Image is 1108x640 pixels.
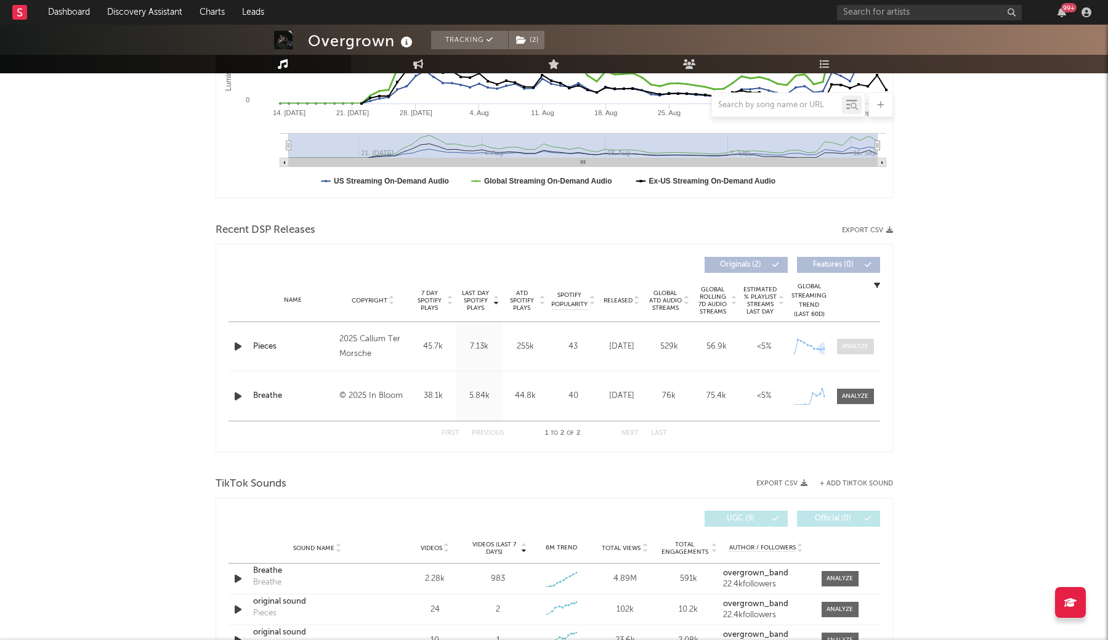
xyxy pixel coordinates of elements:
[791,282,828,319] div: Global Streaming Trend (Last 60D)
[805,261,862,269] span: Features ( 0 )
[601,390,642,402] div: [DATE]
[743,390,785,402] div: <5%
[506,390,546,402] div: 44.8k
[696,341,737,353] div: 56.9k
[723,631,788,639] strong: overgrown_band
[253,596,382,608] a: original sound
[442,430,459,437] button: First
[406,604,464,616] div: 24
[253,626,382,639] a: original sound
[339,389,406,403] div: © 2025 In Bloom
[713,515,769,522] span: UGC ( 9 )
[431,31,508,49] button: Tracking
[621,430,639,437] button: Next
[339,332,406,362] div: 2025 Callum Ter Morsche
[660,541,710,556] span: Total Engagements
[413,341,453,353] div: 45.7k
[472,430,504,437] button: Previous
[807,480,893,487] button: + Add TikTok Sound
[253,390,334,402] a: Breathe
[421,545,442,552] span: Videos
[406,573,464,585] div: 2.28k
[567,431,574,436] span: of
[723,611,809,620] div: 22.4k followers
[352,297,387,304] span: Copyright
[509,31,544,49] button: (2)
[551,431,558,436] span: to
[506,341,546,353] div: 255k
[649,290,682,312] span: Global ATD Audio Streams
[743,341,785,353] div: <5%
[696,390,737,402] div: 75.4k
[596,573,653,585] div: 4.89M
[216,477,286,492] span: TikTok Sounds
[649,177,775,185] text: Ex-US Streaming On-Demand Audio
[712,100,842,110] input: Search by song name or URL
[334,177,449,185] text: US Streaming On-Demand Audio
[551,291,588,309] span: Spotify Popularity
[705,257,788,273] button: Originals(2)
[533,543,590,553] div: 6M Trend
[837,5,1022,20] input: Search for artists
[469,541,519,556] span: Videos (last 7 days)
[723,600,809,609] a: overgrown_band
[705,511,788,527] button: UGC(9)
[253,607,277,620] div: Pieces
[797,257,880,273] button: Features(0)
[756,480,807,487] button: Export CSV
[649,390,690,402] div: 76k
[491,573,505,585] div: 983
[308,31,416,51] div: Overgrown
[743,286,777,315] span: Estimated % Playlist Streams Last Day
[552,341,595,353] div: 43
[604,297,633,304] span: Released
[729,544,796,552] span: Author / Followers
[253,565,382,577] a: Breathe
[216,223,315,238] span: Recent DSP Releases
[413,290,446,312] span: 7 Day Spotify Plays
[820,480,893,487] button: + Add TikTok Sound
[1057,7,1066,17] button: 99+
[413,390,453,402] div: 38.1k
[660,573,717,585] div: 591k
[723,580,809,589] div: 22.4k followers
[696,286,730,315] span: Global Rolling 7D Audio Streams
[506,290,538,312] span: ATD Spotify Plays
[459,290,492,312] span: Last Day Spotify Plays
[253,577,281,589] div: Breathe
[293,545,334,552] span: Sound Name
[842,227,893,234] button: Export CSV
[459,390,499,402] div: 5.84k
[723,569,809,578] a: overgrown_band
[529,426,597,441] div: 1 2 2
[224,12,232,91] text: Luminate Daily Streams
[649,341,690,353] div: 529k
[651,430,667,437] button: Last
[1061,3,1077,12] div: 99 +
[253,341,334,353] a: Pieces
[459,341,499,353] div: 7.13k
[253,296,334,305] div: Name
[723,569,788,577] strong: overgrown_band
[660,604,717,616] div: 10.2k
[805,515,862,522] span: Official ( 0 )
[496,604,500,616] div: 2
[602,545,641,552] span: Total Views
[508,31,545,49] span: ( 2 )
[723,631,809,639] a: overgrown_band
[596,604,653,616] div: 102k
[552,390,595,402] div: 40
[483,177,612,185] text: Global Streaming On-Demand Audio
[601,341,642,353] div: [DATE]
[797,511,880,527] button: Official(0)
[723,600,788,608] strong: overgrown_band
[713,261,769,269] span: Originals ( 2 )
